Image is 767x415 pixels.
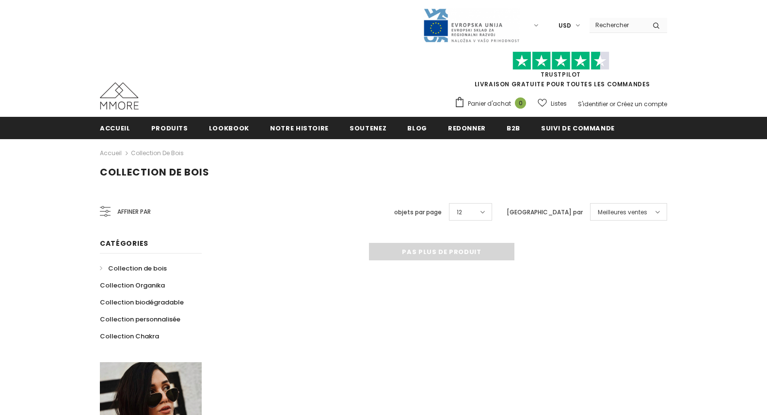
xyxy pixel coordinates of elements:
span: Collection de bois [100,165,209,179]
img: Cas MMORE [100,82,139,110]
span: Catégories [100,239,148,248]
span: Redonner [448,124,486,133]
span: Notre histoire [270,124,329,133]
a: S'identifier [578,100,608,108]
span: Affiner par [117,207,151,217]
a: soutenez [350,117,386,139]
a: Blog [407,117,427,139]
span: Accueil [100,124,130,133]
span: soutenez [350,124,386,133]
a: TrustPilot [541,70,581,79]
a: Accueil [100,117,130,139]
span: Collection de bois [108,264,167,273]
a: Collection de bois [100,260,167,277]
span: B2B [507,124,520,133]
span: LIVRAISON GRATUITE POUR TOUTES LES COMMANDES [454,56,667,88]
a: Notre histoire [270,117,329,139]
a: Collection personnalisée [100,311,180,328]
span: Meilleures ventes [598,207,647,217]
a: Produits [151,117,188,139]
input: Search Site [590,18,645,32]
a: Javni Razpis [423,21,520,29]
img: Javni Razpis [423,8,520,43]
a: Panier d'achat 0 [454,96,531,111]
label: objets par page [394,207,442,217]
span: 12 [457,207,462,217]
span: Collection biodégradable [100,298,184,307]
a: B2B [507,117,520,139]
a: Redonner [448,117,486,139]
span: Listes [551,99,567,109]
a: Listes [538,95,567,112]
a: Créez un compte [617,100,667,108]
span: Produits [151,124,188,133]
span: Suivi de commande [541,124,615,133]
span: 0 [515,97,526,109]
a: Collection Organika [100,277,165,294]
img: Faites confiance aux étoiles pilotes [512,51,609,70]
span: Lookbook [209,124,249,133]
a: Lookbook [209,117,249,139]
span: Collection Chakra [100,332,159,341]
a: Collection de bois [131,149,184,157]
span: USD [559,21,571,31]
label: [GEOGRAPHIC_DATA] par [507,207,583,217]
a: Collection Chakra [100,328,159,345]
a: Suivi de commande [541,117,615,139]
span: Collection Organika [100,281,165,290]
a: Accueil [100,147,122,159]
span: or [609,100,615,108]
span: Panier d'achat [468,99,511,109]
span: Collection personnalisée [100,315,180,324]
a: Collection biodégradable [100,294,184,311]
span: Blog [407,124,427,133]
